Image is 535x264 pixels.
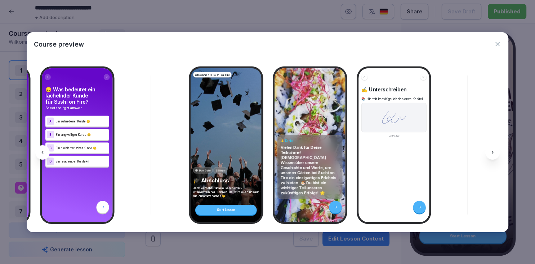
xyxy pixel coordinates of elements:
h4: ✍️ Unterschreiben [361,86,427,92]
p: 📚 Hiermit bestätige ich das erste Kapitel. [361,96,427,101]
div: Start Lesson [195,205,257,215]
p: C [49,146,52,150]
p: Select the right answer. [45,105,109,111]
p: B [50,133,52,136]
p: Ein zufriedener Kunde 😊 [55,119,108,123]
div: Preview [361,134,427,138]
p: Ein neugieriger Kunde👀 [55,159,108,163]
p: Jetzt kennst du unsere Geschichte – willkommen bei Sushi on Fire, wir freuen uns auf die Zusammen... [193,186,259,198]
p: Course preview [34,39,84,49]
p: D [49,160,52,163]
h4: 😊 Was bedeutet ein lächelnder Kunde für Sushi on Fire? [45,86,109,105]
p: 🎓 Abschluss [193,177,259,184]
p: Ein langweiliger Kunde 😒 [55,132,108,137]
p: Ein problematischer Kunde 😟 [55,146,108,150]
p: Due Date [199,168,211,172]
p: 2 Steps [215,168,225,172]
p: Wilkommen in Sushi on Fire [195,73,230,77]
h4: 🙏 Danke [281,139,340,143]
p: A [49,120,52,123]
p: Vielen Dank für Deine Teilnahme! [DEMOGRAPHIC_DATA] Wissen über unsere Geschichte und Werte, um u... [281,144,340,195]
